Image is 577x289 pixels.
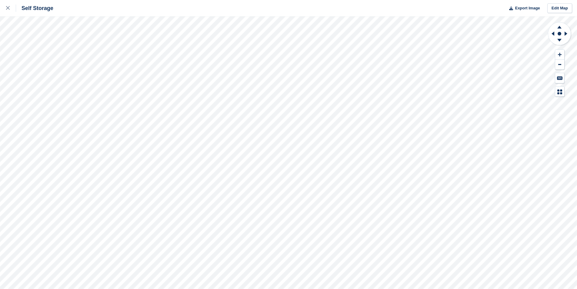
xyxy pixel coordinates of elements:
button: Export Image [506,3,540,13]
button: Zoom Out [555,60,564,70]
button: Map Legend [555,87,564,97]
span: Export Image [515,5,540,11]
div: Self Storage [16,5,53,12]
a: Edit Map [547,3,572,13]
button: Keyboard Shortcuts [555,73,564,83]
button: Zoom In [555,50,564,60]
